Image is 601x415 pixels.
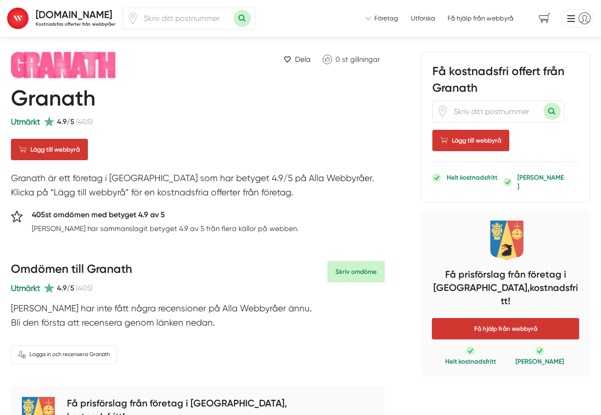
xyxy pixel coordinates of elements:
[234,10,251,27] button: Sök med postnummer
[374,14,398,23] span: Företag
[11,52,115,78] img: Logotyp Granath
[318,52,385,67] a: Klicka för att gilla Granath
[127,12,139,24] svg: Pin / Karta
[280,52,314,68] a: Dela
[11,117,40,126] span: Utmärkt
[11,283,40,293] span: Utmärkt
[29,350,110,359] span: Logga in och recensera Granath
[11,171,385,204] p: Granath är ett företag i [GEOGRAPHIC_DATA] som har betyget 4.9/5 på Alla Webbyråer. Klicka på “Lä...
[437,106,448,117] svg: Pin / Karta
[139,8,234,29] input: Skriv ditt postnummer
[432,268,579,311] h4: Få prisförslag från företag i [GEOGRAPHIC_DATA], kostnadsfritt!
[447,173,497,182] p: Helt kostnadsfritt
[432,130,509,151] : Lägg till webbyrå
[544,103,561,120] button: Sök med postnummer
[515,357,564,366] p: [PERSON_NAME]
[32,223,298,234] p: [PERSON_NAME] har sammanslagit betyget 4.9 av 5 från flera källor på webben.
[36,21,115,27] h2: Kostnadsfria offerter från webbyråer
[532,10,557,27] span: navigation-cart
[517,173,564,191] p: [PERSON_NAME]
[76,282,93,294] span: (405)
[11,86,95,115] h1: Granath
[32,209,298,223] h5: 405st omdömen med betyget 4.9 av 5
[127,12,139,24] span: Klicka för att använda din position.
[36,9,112,20] strong: [DOMAIN_NAME]
[448,14,514,23] span: Få hjälp från webbyrå
[437,106,448,117] span: Klicka för att använda din position.
[335,55,340,64] span: 0
[448,101,544,122] input: Skriv ditt postnummer
[11,345,117,364] a: Logga in och recensera Granath
[295,54,311,65] span: Dela
[432,63,579,100] h3: Få kostnadsfri offert från Granath
[57,116,74,127] span: 4.9/5
[327,261,385,282] a: Skriv omdöme
[57,282,74,294] span: 4.9/5
[411,14,435,23] a: Utforska
[11,301,385,334] p: [PERSON_NAME] har inte fått några recensioner på Alla Webbyråer ännu. Bli den första att recenser...
[432,318,579,339] span: Få hjälp från webbyrå
[11,139,88,160] : Lägg till webbyrå
[76,116,93,127] span: (405)
[445,357,496,366] p: Helt kostnadsfritt
[7,8,29,29] img: Alla Webbyråer
[342,55,380,64] span: st gillningar
[11,261,132,282] h3: Omdömen till Granath
[7,5,115,31] a: Alla Webbyråer [DOMAIN_NAME] Kostnadsfria offerter från webbyråer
